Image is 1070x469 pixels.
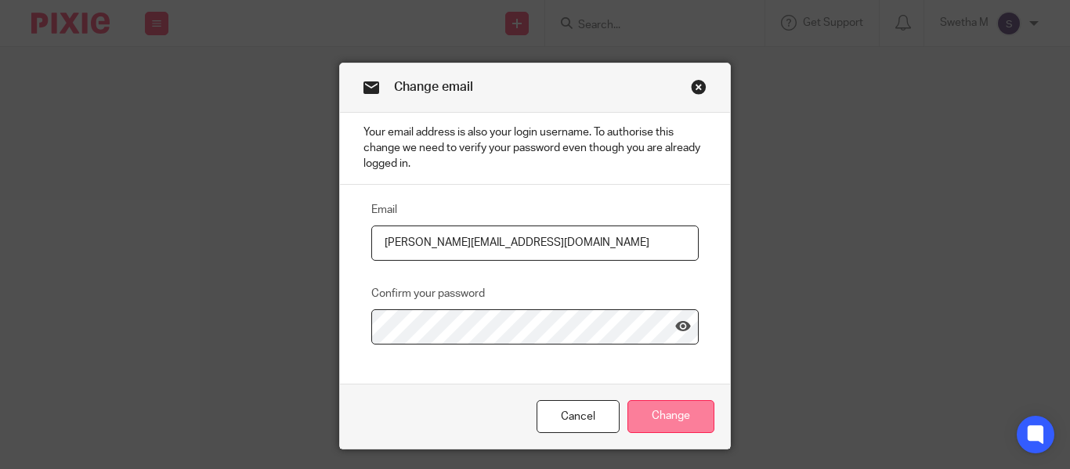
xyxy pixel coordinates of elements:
[627,400,714,434] input: Change
[340,113,730,185] p: Your email address is also your login username. To authorise this change we need to verify your p...
[371,202,397,218] label: Email
[691,79,707,100] a: Close this dialog window
[537,400,620,434] a: Cancel
[394,81,473,93] span: Change email
[371,286,485,301] label: Confirm your password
